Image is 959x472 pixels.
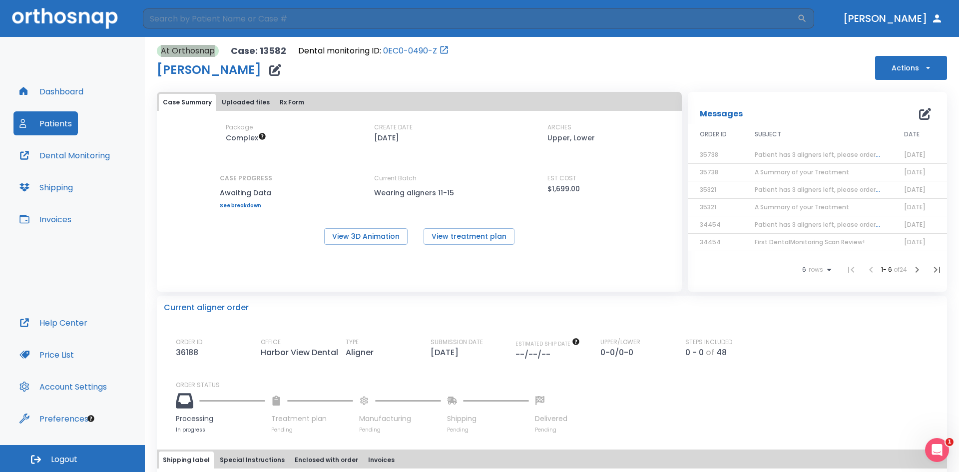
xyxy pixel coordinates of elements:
[13,311,93,335] button: Help Center
[600,347,637,359] p: 0-0/0-0
[946,438,954,446] span: 1
[431,347,463,359] p: [DATE]
[13,207,77,231] button: Invoices
[904,150,926,159] span: [DATE]
[276,94,308,111] button: Rx Form
[706,347,714,359] p: of
[515,340,580,348] span: The date will be available after approving treatment plan
[547,174,576,183] p: EST COST
[176,414,265,424] p: Processing
[447,414,529,424] p: Shipping
[700,238,721,246] span: 34454
[324,228,408,245] button: View 3D Animation
[176,381,940,390] p: ORDER STATUS
[685,347,704,359] p: 0 - 0
[904,168,926,176] span: [DATE]
[925,438,949,462] iframe: Intercom live chat
[226,133,266,143] span: Up to 50 Steps (100 aligners)
[547,183,580,195] p: $1,699.00
[904,130,920,139] span: DATE
[700,185,716,194] span: 35321
[700,108,743,120] p: Messages
[374,187,464,199] p: Wearing aligners 11-15
[218,94,274,111] button: Uploaded files
[220,187,272,199] p: Awaiting Data
[755,220,905,229] span: Patient has 3 aligners left, please order next set!
[51,454,77,465] span: Logout
[904,185,926,194] span: [DATE]
[176,426,265,434] p: In progress
[547,123,571,132] p: ARCHES
[875,56,947,80] button: Actions
[164,302,249,314] p: Current aligner order
[716,347,727,359] p: 48
[143,8,797,28] input: Search by Patient Name or Case #
[13,79,89,103] button: Dashboard
[220,203,272,209] a: See breakdown
[159,452,945,469] div: tabs
[13,343,80,367] button: Price List
[904,238,926,246] span: [DATE]
[806,266,823,273] span: rows
[261,338,281,347] p: OFFICE
[298,45,381,57] p: Dental monitoring ID:
[374,174,464,183] p: Current Batch
[161,45,215,57] p: At Orthosnap
[13,375,113,399] button: Account Settings
[176,338,202,347] p: ORDER ID
[685,338,732,347] p: STEPS INCLUDED
[13,407,94,431] button: Preferences
[424,228,514,245] button: View treatment plan
[515,349,554,361] p: --/--/--
[839,9,947,27] button: [PERSON_NAME]
[13,175,79,199] button: Shipping
[346,347,378,359] p: Aligner
[359,426,441,434] p: Pending
[298,45,449,57] div: Open patient in dental monitoring portal
[802,266,806,273] span: 6
[383,45,437,57] a: 0EC0-0490-Z
[904,203,926,211] span: [DATE]
[231,45,286,57] p: Case: 13582
[346,338,359,347] p: TYPE
[755,238,865,246] span: First DentalMonitoring Scan Review!
[359,414,441,424] p: Manufacturing
[700,168,718,176] span: 35738
[755,150,905,159] span: Patient has 3 aligners left, please order next set!
[904,220,926,229] span: [DATE]
[13,143,116,167] button: Dental Monitoring
[86,414,95,423] div: Tooltip anchor
[271,426,353,434] p: Pending
[261,347,342,359] p: Harbor View Dental
[12,8,118,28] img: Orthosnap
[755,203,849,211] span: A Summary of your Treatment
[700,220,721,229] span: 34454
[271,414,353,424] p: Treatment plan
[220,174,272,183] p: CASE PROGRESS
[881,265,894,274] span: 1 - 6
[535,426,567,434] p: Pending
[755,130,781,139] span: SUBJECT
[13,111,78,135] button: Patients
[700,150,718,159] span: 35738
[547,132,595,144] p: Upper, Lower
[291,452,362,469] button: Enclosed with order
[894,265,907,274] span: of 24
[159,94,680,111] div: tabs
[755,168,849,176] span: A Summary of your Treatment
[159,452,214,469] button: Shipping label
[431,338,483,347] p: SUBMISSION DATE
[159,94,216,111] button: Case Summary
[447,426,529,434] p: Pending
[535,414,567,424] p: Delivered
[755,185,905,194] span: Patient has 3 aligners left, please order next set!
[600,338,640,347] p: UPPER/LOWER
